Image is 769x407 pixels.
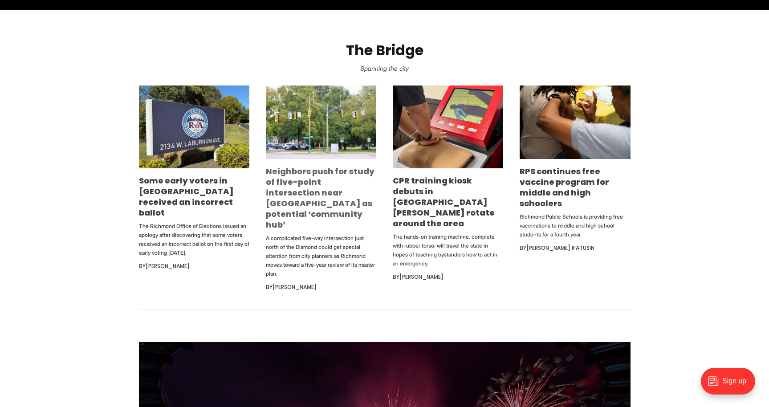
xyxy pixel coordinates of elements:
a: Some early voters in [GEOGRAPHIC_DATA] received an incorrect ballot [139,175,234,218]
img: RPS continues free vaccine program for middle and high schoolers [520,85,630,159]
a: RPS continues free vaccine program for middle and high schoolers [520,166,609,209]
h2: The Bridge [14,42,755,59]
p: Richmond Public Schools is providing free vaccinations to middle and high school students for a f... [520,212,630,239]
div: By [520,243,630,253]
p: The hands-on training machine, complete with rubber torso, will travel the state in hopes of teac... [393,232,503,268]
p: A complicated five-way intersection just north of the Diamond could get special attention from ci... [266,234,376,278]
div: By [266,282,376,293]
a: [PERSON_NAME] [273,283,317,291]
a: [PERSON_NAME] [399,273,443,281]
img: Some early voters in Richmond received an incorrect ballot [139,85,249,168]
a: CPR training kiosk debuts in [GEOGRAPHIC_DATA][PERSON_NAME] rotate around the area [393,175,495,229]
p: Spanning the city [14,62,755,75]
a: Neighbors push for study of five-point intersection near [GEOGRAPHIC_DATA] as potential ‘communit... [266,166,374,230]
img: Neighbors push for study of five-point intersection near Diamond as potential ‘community hub’ [266,85,376,159]
p: The Richmond Office of Elections issued an apology after discovering that some voters received an... [139,222,249,257]
img: CPR training kiosk debuts in Church Hill, will rotate around the area [393,85,503,168]
iframe: portal-trigger [693,363,769,407]
a: [PERSON_NAME] [146,262,190,270]
div: By [139,261,249,272]
div: By [393,272,503,282]
a: [PERSON_NAME] Ifatusin [526,244,594,252]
